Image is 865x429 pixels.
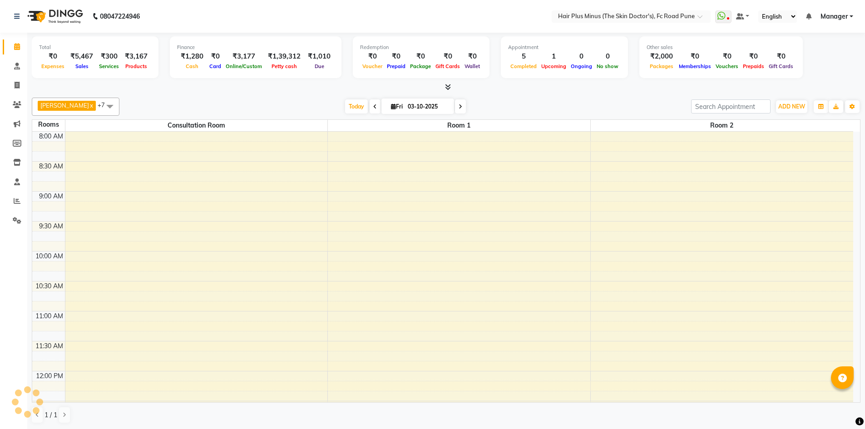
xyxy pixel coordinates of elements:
div: 0 [568,51,594,62]
span: Today [345,99,368,113]
span: Ongoing [568,63,594,69]
span: Prepaid [385,63,408,69]
div: Rooms [32,120,65,129]
span: Gift Cards [433,63,462,69]
div: 5 [508,51,539,62]
button: ADD NEW [776,100,807,113]
span: Online/Custom [223,63,264,69]
span: No show [594,63,621,69]
span: Consultation Room [65,120,328,131]
div: 11:00 AM [34,311,65,321]
div: 10:00 AM [34,251,65,261]
span: Gift Cards [766,63,796,69]
div: ₹0 [385,51,408,62]
span: Services [97,63,121,69]
div: ₹0 [433,51,462,62]
div: ₹1,010 [304,51,334,62]
span: Packages [648,63,676,69]
div: Total [39,44,151,51]
div: Other sales [647,44,796,51]
span: Wallet [462,63,482,69]
a: x [89,102,93,109]
span: [PERSON_NAME] [40,102,89,109]
div: ₹2,000 [647,51,677,62]
div: ₹0 [462,51,482,62]
span: Due [312,63,326,69]
div: 9:30 AM [37,222,65,231]
span: +7 [98,101,112,108]
span: Memberships [677,63,713,69]
div: Appointment [508,44,621,51]
div: 12:30 PM [34,401,65,411]
div: ₹0 [713,51,741,62]
div: 1 [539,51,568,62]
div: 0 [594,51,621,62]
div: 8:00 AM [37,132,65,141]
div: ₹0 [408,51,433,62]
span: Voucher [360,63,385,69]
span: Vouchers [713,63,741,69]
span: Expenses [39,63,67,69]
input: 2025-10-03 [405,100,450,113]
div: ₹0 [360,51,385,62]
div: ₹300 [97,51,121,62]
span: Upcoming [539,63,568,69]
div: ₹3,167 [121,51,151,62]
span: Manager [821,12,848,21]
span: 1 / 1 [44,410,57,420]
iframe: chat widget [827,393,856,420]
div: ₹0 [207,51,223,62]
b: 08047224946 [100,4,140,29]
div: ₹1,39,312 [264,51,304,62]
div: 9:00 AM [37,192,65,201]
div: Finance [177,44,334,51]
span: Prepaids [741,63,766,69]
div: ₹5,467 [67,51,97,62]
span: Petty cash [269,63,299,69]
div: ₹0 [766,51,796,62]
input: Search Appointment [691,99,771,113]
div: ₹0 [741,51,766,62]
span: Cash [183,63,201,69]
div: 12:00 PM [34,371,65,381]
span: Room 2 [591,120,853,131]
span: ADD NEW [778,103,805,110]
img: logo [23,4,85,29]
div: ₹3,177 [223,51,264,62]
span: Completed [508,63,539,69]
div: ₹0 [677,51,713,62]
div: Redemption [360,44,482,51]
div: ₹0 [39,51,67,62]
div: 11:30 AM [34,341,65,351]
span: Products [123,63,149,69]
span: Fri [389,103,405,110]
span: Package [408,63,433,69]
div: 8:30 AM [37,162,65,171]
span: Sales [73,63,91,69]
span: Card [207,63,223,69]
span: Room 1 [328,120,590,131]
div: 10:30 AM [34,281,65,291]
div: ₹1,280 [177,51,207,62]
